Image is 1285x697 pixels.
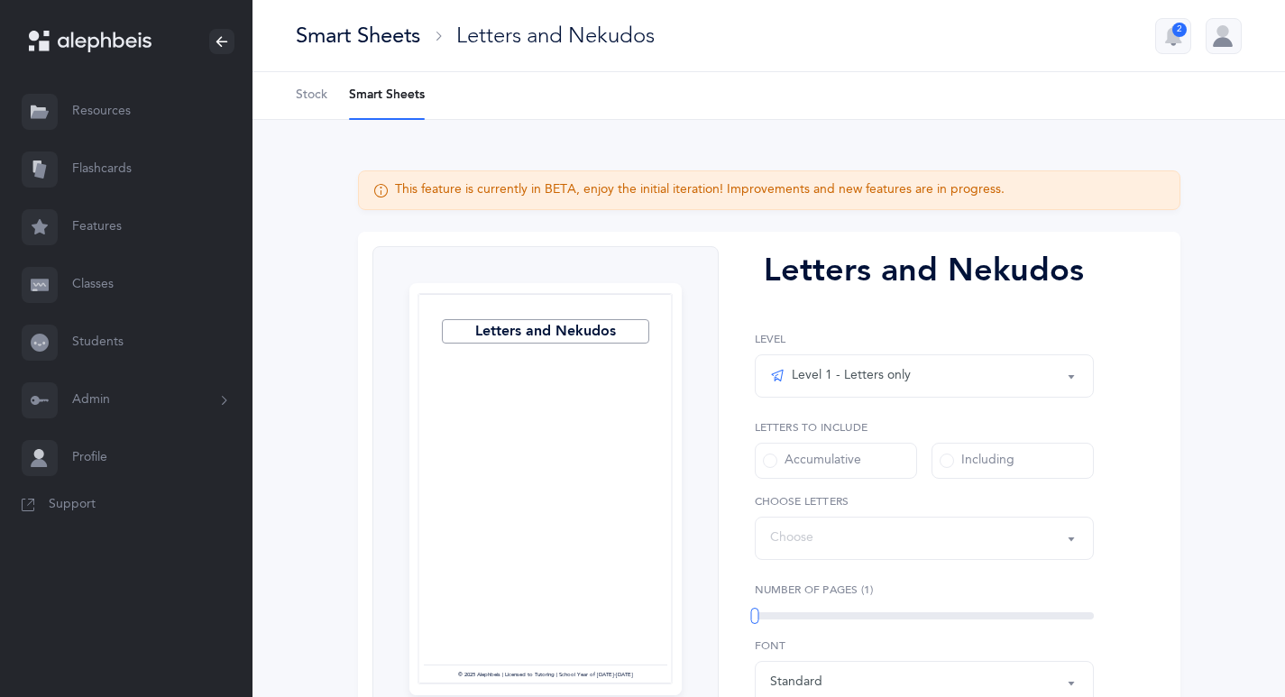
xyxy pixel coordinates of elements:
button: 2 [1155,18,1191,54]
div: Choose [770,528,813,547]
label: Letters to include [755,419,1094,436]
div: Standard [770,673,822,692]
span: Stock [296,87,327,105]
button: Level 1 - Letters only [755,354,1094,398]
button: Choose [755,517,1094,560]
div: Level 1 - Letters only [770,365,911,387]
label: Level [755,331,1094,347]
label: Choose letters [755,493,1094,509]
label: Number of Pages (1) [755,582,1094,598]
div: Letters and Nekudos [755,246,1094,295]
div: This feature is currently in BETA, enjoy the initial iteration! Improvements and new features are... [395,181,1005,199]
div: Accumulative [763,452,861,470]
div: Letters and Nekudos [456,21,655,50]
span: Support [49,496,96,514]
label: Font [755,637,1094,654]
div: Smart Sheets [296,21,420,50]
div: Including [940,452,1014,470]
div: 2 [1172,23,1187,37]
